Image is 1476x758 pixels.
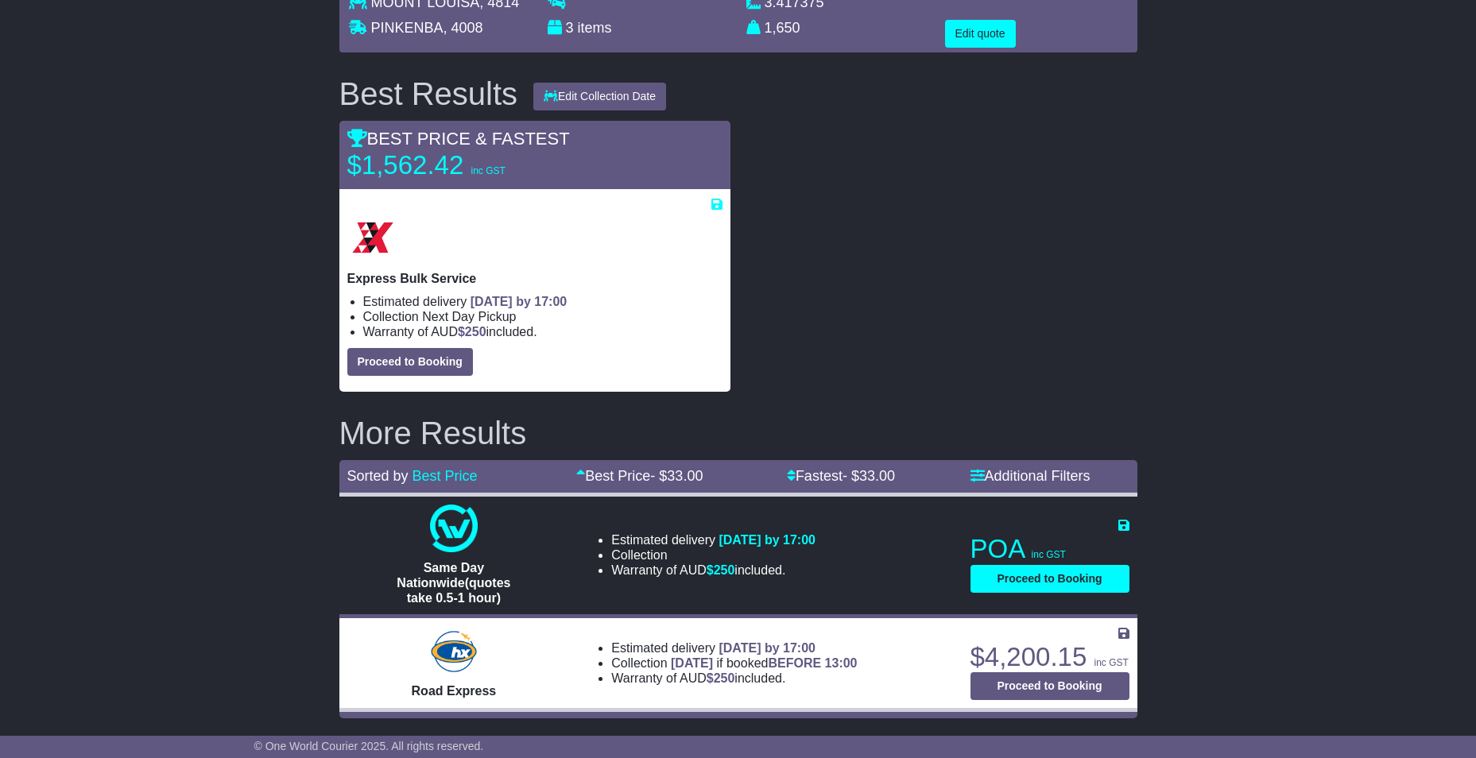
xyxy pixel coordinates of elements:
img: Border Express: Express Bulk Service [347,212,398,263]
a: Fastest- $33.00 [787,468,895,484]
span: [DATE] by 17:00 [719,641,815,655]
button: Proceed to Booking [970,565,1129,593]
div: Best Results [331,76,526,111]
span: 250 [714,563,735,577]
span: , 4008 [444,20,483,36]
button: Edit Collection Date [533,83,666,110]
a: Additional Filters [970,468,1091,484]
span: $ [707,563,735,577]
p: $4,200.15 [970,641,1129,673]
li: Estimated delivery [611,532,815,547]
button: Edit quote [945,20,1016,48]
span: - $ [650,468,703,484]
span: $ [707,671,735,685]
span: 33.00 [859,468,895,484]
img: One World Courier: Same Day Nationwide(quotes take 0.5-1 hour) [430,505,478,552]
a: Best Price- $33.00 [576,468,703,484]
p: POA [970,533,1129,565]
li: Warranty of AUD included. [611,671,857,686]
span: 1,650 [765,20,800,36]
span: 3 [566,20,574,36]
span: 250 [714,671,735,685]
span: [DATE] [671,656,713,670]
li: Collection [611,547,815,563]
button: Proceed to Booking [347,348,473,376]
span: [DATE] by 17:00 [471,295,568,308]
span: 13:00 [825,656,858,670]
li: Collection [363,309,723,324]
span: [DATE] by 17:00 [719,533,815,547]
span: inc GST [1032,549,1066,560]
h2: More Results [339,416,1137,451]
li: Estimated delivery [611,640,857,656]
p: $1,562.42 [347,149,546,181]
img: Hunter Express: Road Express [428,628,480,675]
span: Road Express [412,684,497,698]
span: inc GST [1094,657,1128,668]
span: Sorted by [347,468,409,484]
li: Collection [611,656,857,671]
span: PINKENBA [371,20,444,36]
span: Next Day Pickup [422,310,516,323]
li: Warranty of AUD included. [363,324,723,339]
span: $ [458,325,486,338]
span: 250 [465,325,486,338]
a: Best Price [413,468,478,484]
p: Express Bulk Service [347,271,723,286]
span: items [578,20,612,36]
span: 33.00 [667,468,703,484]
span: BEFORE [768,656,821,670]
li: Warranty of AUD included. [611,563,815,578]
span: Same Day Nationwide(quotes take 0.5-1 hour) [397,561,510,605]
span: inc GST [471,165,505,176]
span: © One World Courier 2025. All rights reserved. [254,740,484,752]
span: BEST PRICE & FASTEST [347,129,570,149]
li: Estimated delivery [363,294,723,309]
span: - $ [843,468,895,484]
button: Proceed to Booking [970,672,1129,700]
span: if booked [671,656,857,670]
